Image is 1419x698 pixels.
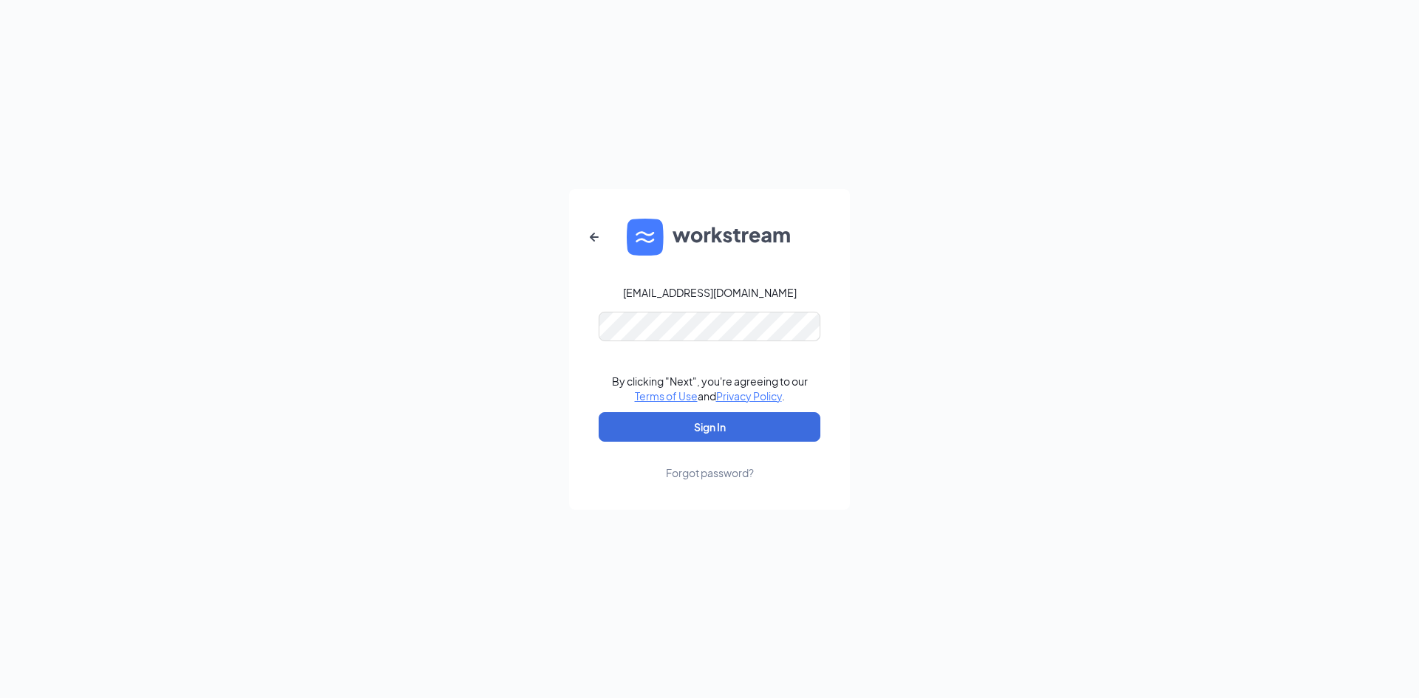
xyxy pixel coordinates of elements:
[666,442,754,480] a: Forgot password?
[627,219,792,256] img: WS logo and Workstream text
[599,412,820,442] button: Sign In
[666,465,754,480] div: Forgot password?
[576,219,612,255] button: ArrowLeftNew
[623,285,797,300] div: [EMAIL_ADDRESS][DOMAIN_NAME]
[585,228,603,246] svg: ArrowLeftNew
[635,389,698,403] a: Terms of Use
[612,374,808,403] div: By clicking "Next", you're agreeing to our and .
[716,389,782,403] a: Privacy Policy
